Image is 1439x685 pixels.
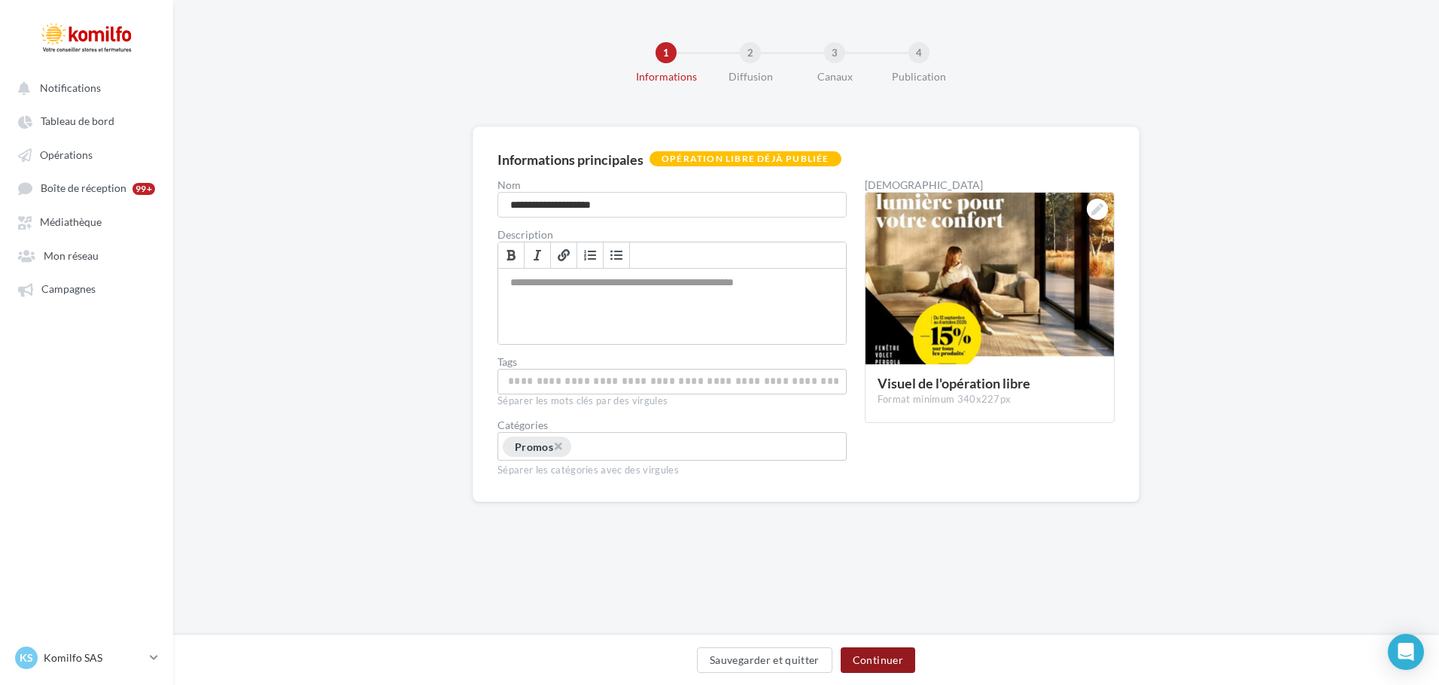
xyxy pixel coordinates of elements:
[9,74,158,101] button: Notifications
[878,376,1102,390] div: Visuel de l'opération libre
[9,107,164,134] a: Tableau de bord
[497,432,847,461] div: Choisissez une catégorie
[1388,634,1424,670] div: Open Intercom Messenger
[515,440,553,453] span: Promos
[551,242,577,268] a: Lien
[9,141,164,168] a: Opérations
[40,216,102,229] span: Médiathèque
[656,42,677,63] div: 1
[9,208,164,235] a: Médiathèque
[497,153,643,166] div: Informations principales
[497,357,847,367] label: Tags
[497,420,847,431] div: Catégories
[40,148,93,161] span: Opérations
[878,393,1102,406] div: Format minimum 340x227px
[908,42,929,63] div: 4
[650,151,841,166] div: Opération libre déjà publiée
[497,394,847,408] div: Séparer les mots clés par des virgules
[501,373,843,390] input: Permet aux affiliés de trouver l'opération libre plus facilement
[41,182,126,195] span: Boîte de réception
[132,183,155,195] div: 99+
[497,461,847,477] div: Séparer les catégories avec des virgules
[618,69,714,84] div: Informations
[841,647,915,673] button: Continuer
[9,242,164,269] a: Mon réseau
[497,369,847,394] div: Permet aux affiliés de trouver l'opération libre plus facilement
[604,242,630,268] a: Insérer/Supprimer une liste à puces
[577,242,604,268] a: Insérer/Supprimer une liste numérotée
[573,439,685,456] input: Choisissez une catégorie
[498,269,846,344] div: Permet de préciser les enjeux de la campagne à vos affiliés
[44,650,144,665] p: Komilfo SAS
[497,180,847,190] label: Nom
[9,174,164,202] a: Boîte de réception 99+
[740,42,761,63] div: 2
[498,242,525,268] a: Gras (Ctrl+B)
[40,81,101,94] span: Notifications
[44,249,99,262] span: Mon réseau
[697,647,832,673] button: Sauvegarder et quitter
[824,42,845,63] div: 3
[41,283,96,296] span: Campagnes
[553,439,562,453] span: ×
[41,115,114,128] span: Tableau de bord
[865,180,1115,190] div: [DEMOGRAPHIC_DATA]
[702,69,799,84] div: Diffusion
[9,275,164,302] a: Campagnes
[786,69,883,84] div: Canaux
[20,650,33,665] span: KS
[12,644,161,672] a: KS Komilfo SAS
[871,69,967,84] div: Publication
[525,242,551,268] a: Italique (Ctrl+I)
[497,230,847,240] label: Description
